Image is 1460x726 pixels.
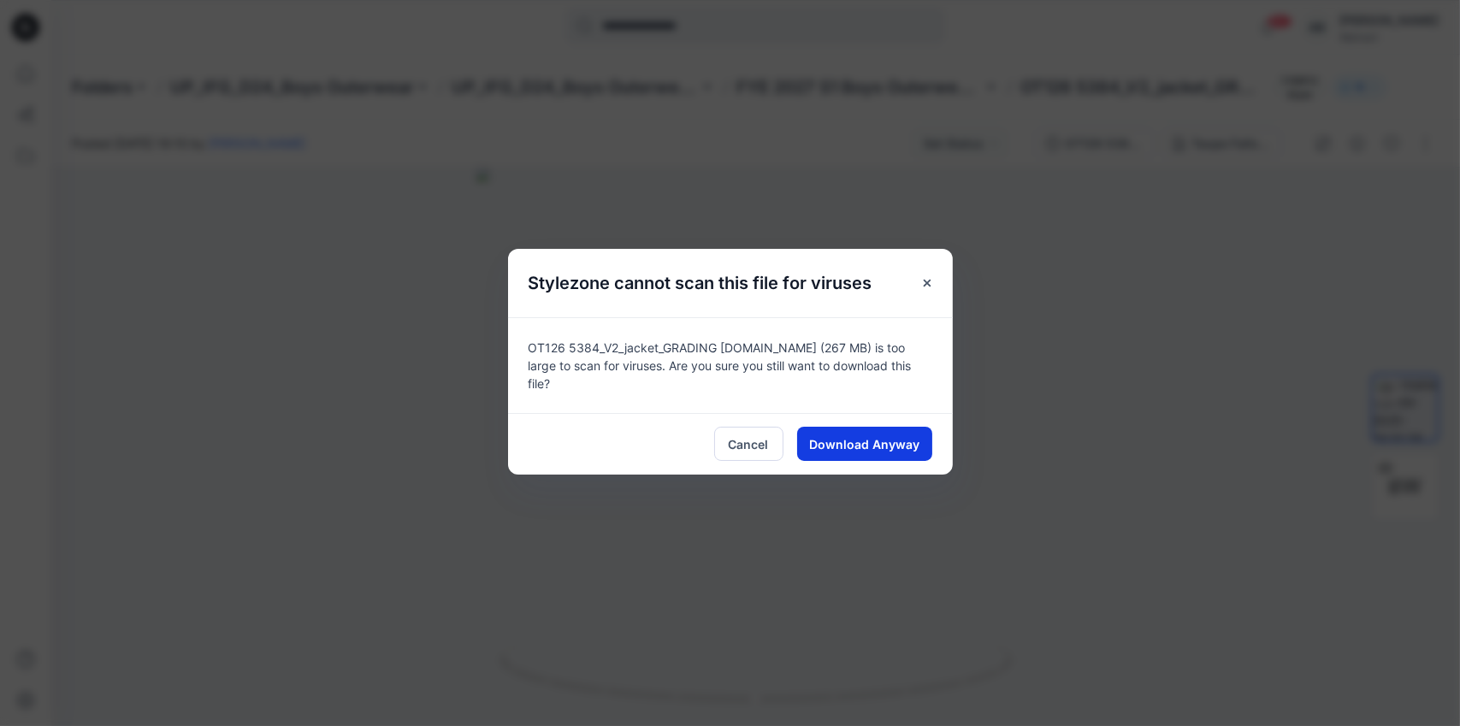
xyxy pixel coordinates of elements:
h5: Stylezone cannot scan this file for viruses [508,249,893,317]
button: Download Anyway [797,427,932,461]
button: Cancel [714,427,783,461]
span: Cancel [729,435,769,453]
span: Download Anyway [809,435,919,453]
button: Close [912,268,943,298]
div: OT126 5384_V2_jacket_GRADING [DOMAIN_NAME] (267 MB) is too large to scan for viruses. Are you sur... [508,317,953,413]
